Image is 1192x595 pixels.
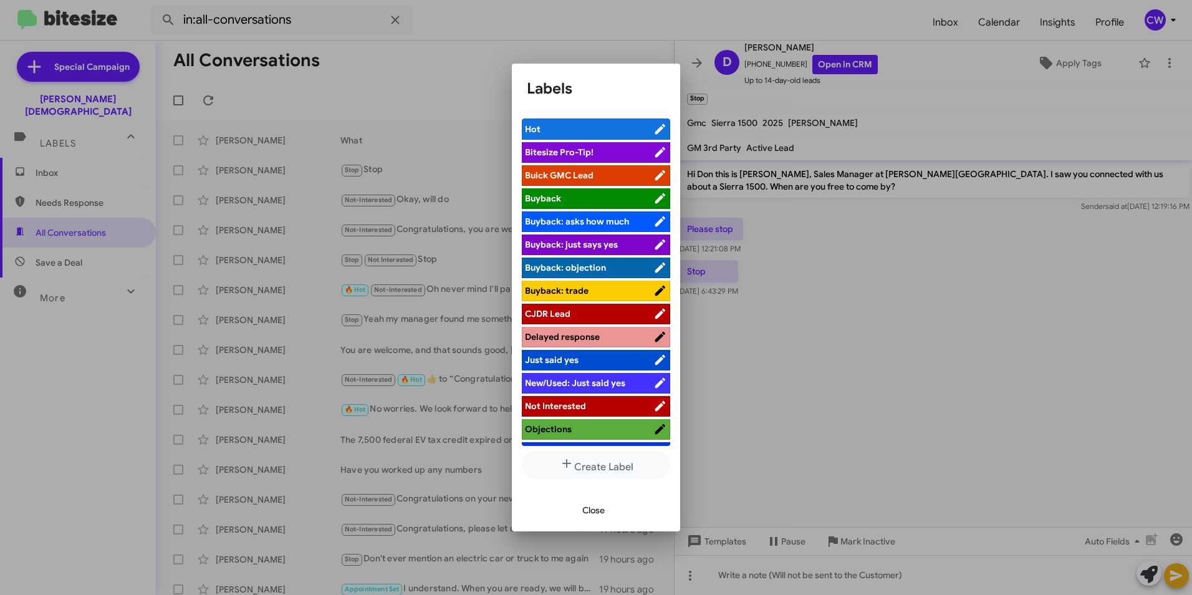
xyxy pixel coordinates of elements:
span: Delayed response [525,331,600,342]
h1: Labels [527,79,665,99]
span: Bitesize Pro-Tip! [525,147,594,158]
span: Buyback: objection [525,262,606,273]
span: Hot [525,123,541,135]
span: Buick GMC Lead [525,170,594,181]
span: New/Used: Just said yes [525,377,625,389]
button: Close [572,499,615,521]
span: Close [582,499,605,521]
span: Not Interested [525,400,586,412]
span: Buyback: trade [525,285,589,296]
span: CJDR Lead [525,308,570,319]
span: Buyback: asks how much [525,216,629,227]
button: Create Label [522,451,670,479]
span: Just said yes [525,354,579,365]
span: Buyback: just says yes [525,239,618,250]
span: Objections [525,423,572,435]
span: Buyback [525,193,561,204]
